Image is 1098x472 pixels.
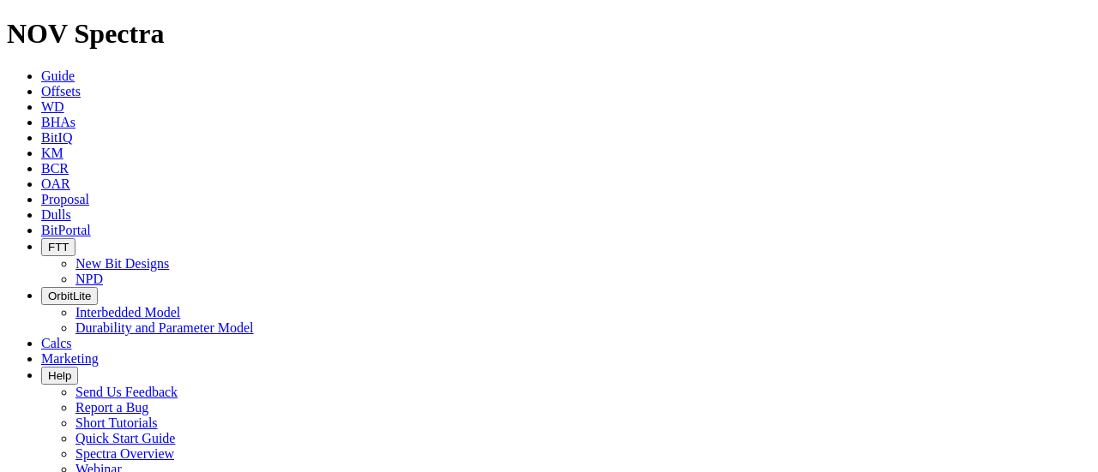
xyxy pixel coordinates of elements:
a: New Bit Designs [75,256,169,271]
button: FTT [41,238,75,256]
span: Help [48,369,71,382]
a: Short Tutorials [75,415,158,430]
a: Dulls [41,207,71,222]
button: OrbitLite [41,287,98,305]
a: Proposal [41,192,89,206]
a: NPD [75,272,103,286]
a: WD [41,99,64,114]
a: Marketing [41,351,99,366]
a: BitPortal [41,223,91,237]
a: Durability and Parameter Model [75,320,254,335]
button: Help [41,367,78,385]
a: Report a Bug [75,400,148,415]
a: BCR [41,161,69,176]
h1: NOV Spectra [7,18,1091,50]
a: Quick Start Guide [75,431,175,445]
a: BitIQ [41,130,72,145]
a: BHAs [41,115,75,129]
a: KM [41,146,63,160]
a: Offsets [41,84,81,99]
a: Guide [41,69,75,83]
span: FTT [48,241,69,254]
a: Send Us Feedback [75,385,178,399]
a: Interbedded Model [75,305,180,320]
a: OAR [41,176,70,191]
a: Calcs [41,336,72,350]
span: OrbitLite [48,290,91,302]
a: Spectra Overview [75,446,174,461]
